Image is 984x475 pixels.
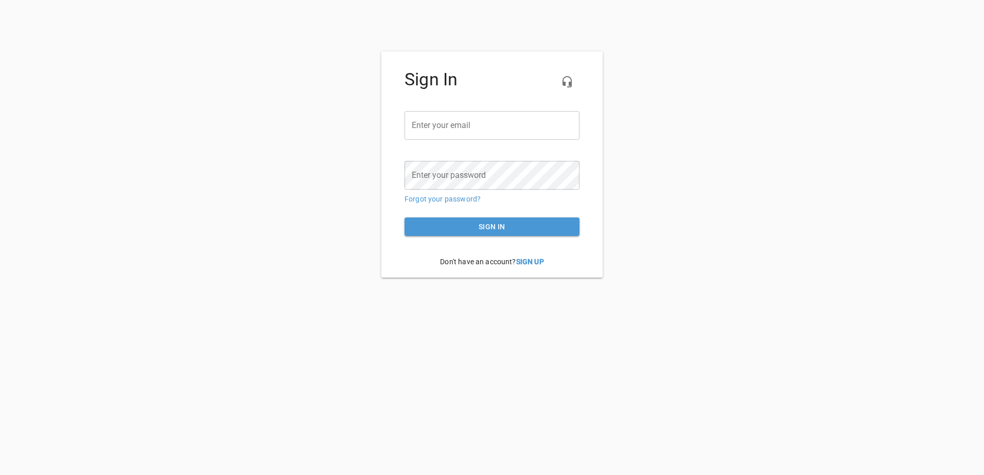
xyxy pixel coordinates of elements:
a: Forgot your password? [405,195,481,203]
a: Sign Up [516,258,544,266]
button: Sign in [405,217,579,236]
button: Live Chat [555,69,579,94]
span: Sign in [413,221,571,233]
p: Don't have an account? [405,249,579,275]
h4: Sign In [405,69,579,90]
